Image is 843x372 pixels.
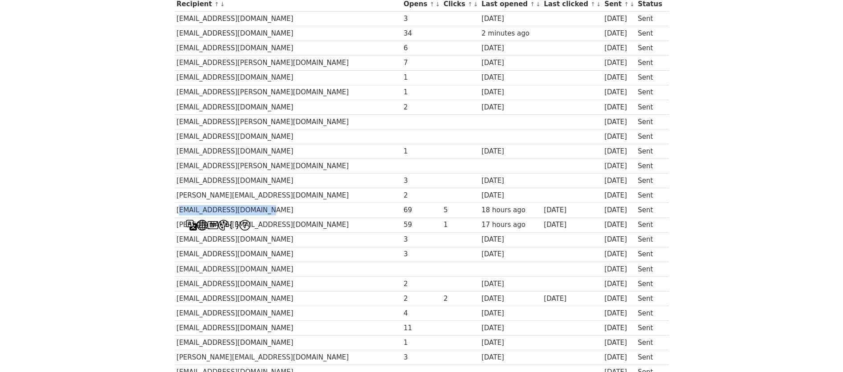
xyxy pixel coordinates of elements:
[175,291,402,306] td: [EMAIL_ADDRESS][DOMAIN_NAME]
[403,58,439,68] div: 7
[635,100,664,114] td: Sent
[635,129,664,144] td: Sent
[403,190,439,201] div: 2
[403,235,439,245] div: 3
[604,87,634,97] div: [DATE]
[403,146,439,157] div: 1
[635,276,664,291] td: Sent
[175,159,402,174] td: [EMAIL_ADDRESS][PERSON_NAME][DOMAIN_NAME]
[481,176,539,186] div: [DATE]
[635,218,664,232] td: Sent
[481,73,539,83] div: [DATE]
[635,350,664,365] td: Sent
[175,262,402,276] td: [EMAIL_ADDRESS][DOMAIN_NAME]
[175,247,402,262] td: [EMAIL_ADDRESS][DOMAIN_NAME]
[635,174,664,188] td: Sent
[635,291,664,306] td: Sent
[604,117,634,127] div: [DATE]
[175,306,402,321] td: [EMAIL_ADDRESS][DOMAIN_NAME]
[403,352,439,363] div: 3
[604,235,634,245] div: [DATE]
[604,58,634,68] div: [DATE]
[630,1,635,8] a: ↓
[175,276,402,291] td: [EMAIL_ADDRESS][DOMAIN_NAME]
[544,220,600,230] div: [DATE]
[604,73,634,83] div: [DATE]
[604,190,634,201] div: [DATE]
[175,114,402,129] td: [EMAIL_ADDRESS][PERSON_NAME][DOMAIN_NAME]
[403,323,439,333] div: 11
[436,1,440,8] a: ↓
[175,232,402,247] td: [EMAIL_ADDRESS][DOMAIN_NAME]
[481,43,539,53] div: [DATE]
[403,73,439,83] div: 1
[481,338,539,348] div: [DATE]
[473,1,478,8] a: ↓
[635,12,664,26] td: Sent
[604,14,634,24] div: [DATE]
[175,12,402,26] td: [EMAIL_ADDRESS][DOMAIN_NAME]
[596,1,601,8] a: ↓
[175,144,402,159] td: [EMAIL_ADDRESS][DOMAIN_NAME]
[403,102,439,113] div: 2
[604,279,634,289] div: [DATE]
[175,321,402,336] td: [EMAIL_ADDRESS][DOMAIN_NAME]
[481,146,539,157] div: [DATE]
[481,14,539,24] div: [DATE]
[175,26,402,41] td: [EMAIL_ADDRESS][DOMAIN_NAME]
[403,294,439,304] div: 2
[604,132,634,142] div: [DATE]
[175,85,402,100] td: [EMAIL_ADDRESS][PERSON_NAME][DOMAIN_NAME]
[175,188,402,203] td: [PERSON_NAME][EMAIL_ADDRESS][DOMAIN_NAME]
[403,176,439,186] div: 3
[175,100,402,114] td: [EMAIL_ADDRESS][DOMAIN_NAME]
[635,336,664,350] td: Sent
[175,129,402,144] td: [EMAIL_ADDRESS][DOMAIN_NAME]
[481,352,539,363] div: [DATE]
[635,188,664,203] td: Sent
[604,308,634,319] div: [DATE]
[430,1,435,8] a: ↑
[403,14,439,24] div: 3
[175,203,402,218] td: [EMAIL_ADDRESS][DOMAIN_NAME]
[481,220,539,230] div: 17 hours ago
[220,1,225,8] a: ↓
[481,205,539,215] div: 18 hours ago
[481,279,539,289] div: [DATE]
[604,102,634,113] div: [DATE]
[403,28,439,39] div: 34
[403,205,439,215] div: 69
[604,161,634,171] div: [DATE]
[481,58,539,68] div: [DATE]
[604,205,634,215] div: [DATE]
[544,205,600,215] div: [DATE]
[481,87,539,97] div: [DATE]
[604,352,634,363] div: [DATE]
[635,26,664,41] td: Sent
[635,56,664,70] td: Sent
[175,218,402,232] td: [PERSON_NAME][EMAIL_ADDRESS][DOMAIN_NAME]
[403,279,439,289] div: 2
[591,1,595,8] a: ↑
[635,203,664,218] td: Sent
[635,159,664,174] td: Sent
[798,329,843,372] div: Chat Widget
[175,350,402,365] td: [PERSON_NAME][EMAIL_ADDRESS][DOMAIN_NAME]
[403,220,439,230] div: 59
[403,249,439,259] div: 3
[635,247,664,262] td: Sent
[481,294,539,304] div: [DATE]
[481,308,539,319] div: [DATE]
[604,323,634,333] div: [DATE]
[604,220,634,230] div: [DATE]
[403,43,439,53] div: 6
[635,85,664,100] td: Sent
[444,294,477,304] div: 2
[403,338,439,348] div: 1
[635,306,664,321] td: Sent
[635,41,664,56] td: Sent
[604,338,634,348] div: [DATE]
[604,28,634,39] div: [DATE]
[604,146,634,157] div: [DATE]
[635,232,664,247] td: Sent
